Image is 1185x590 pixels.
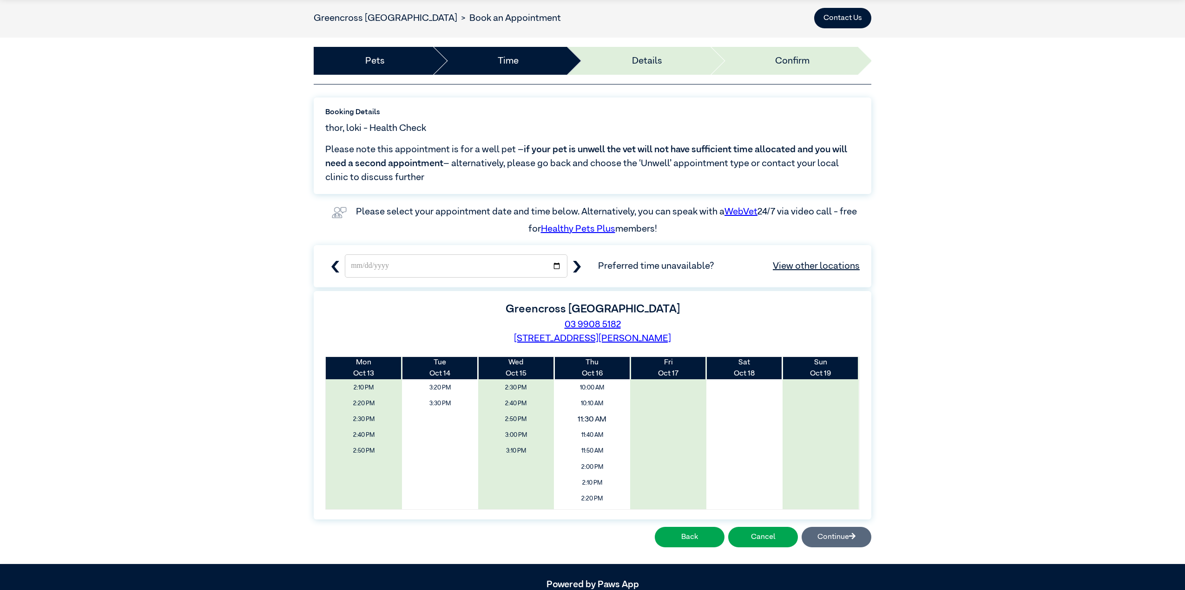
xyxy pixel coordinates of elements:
[481,413,551,426] span: 2:50 PM
[724,207,757,216] a: WebVet
[557,508,627,521] span: 3:40 PM
[329,428,399,442] span: 2:40 PM
[706,357,783,379] th: Oct 18
[514,334,671,343] a: [STREET_ADDRESS][PERSON_NAME]
[478,357,554,379] th: Oct 15
[557,460,627,474] span: 2:00 PM
[325,145,847,168] span: if your pet is unwell the vet will not have sufficient time allocated and you will need a second ...
[814,8,871,28] button: Contact Us
[481,381,551,395] span: 2:30 PM
[481,397,551,410] span: 2:40 PM
[329,397,399,410] span: 2:20 PM
[598,259,860,273] span: Preferred time unavailable?
[325,121,426,135] span: thor, loki - Health Check
[557,476,627,490] span: 2:10 PM
[506,304,680,315] label: Greencross [GEOGRAPHIC_DATA]
[329,413,399,426] span: 2:30 PM
[557,428,627,442] span: 11:40 AM
[326,357,402,379] th: Oct 13
[630,357,706,379] th: Oct 17
[314,11,561,25] nav: breadcrumb
[405,381,475,395] span: 3:20 PM
[481,444,551,458] span: 3:10 PM
[557,397,627,410] span: 10:10 AM
[481,428,551,442] span: 3:00 PM
[655,527,724,547] button: Back
[405,397,475,410] span: 3:30 PM
[325,143,860,184] span: Please note this appointment is for a well pet – – alternatively, please go back and choose the ‘...
[554,357,630,379] th: Oct 16
[498,54,519,68] a: Time
[314,13,457,23] a: Greencross [GEOGRAPHIC_DATA]
[557,444,627,458] span: 11:50 AM
[457,11,561,25] li: Book an Appointment
[541,224,615,233] a: Healthy Pets Plus
[356,207,859,233] label: Please select your appointment date and time below. Alternatively, you can speak with a 24/7 via ...
[329,444,399,458] span: 2:50 PM
[728,527,798,547] button: Cancel
[547,411,638,428] span: 11:30 AM
[325,107,860,118] label: Booking Details
[314,579,871,590] h5: Powered by Paws App
[565,320,621,329] a: 03 9908 5182
[329,381,399,395] span: 2:10 PM
[402,357,478,379] th: Oct 14
[328,203,350,222] img: vet
[783,357,859,379] th: Oct 19
[773,259,860,273] a: View other locations
[557,492,627,506] span: 2:20 PM
[557,381,627,395] span: 10:00 AM
[365,54,385,68] a: Pets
